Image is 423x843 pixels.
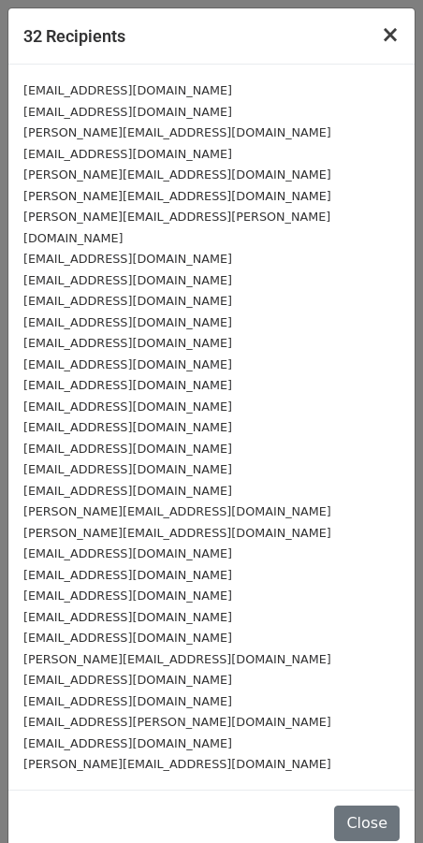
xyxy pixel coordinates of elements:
small: [EMAIL_ADDRESS][DOMAIN_NAME] [23,294,232,308]
small: [EMAIL_ADDRESS][DOMAIN_NAME] [23,462,232,476]
small: [EMAIL_ADDRESS][DOMAIN_NAME] [23,83,232,97]
small: [PERSON_NAME][EMAIL_ADDRESS][DOMAIN_NAME] [23,125,331,139]
small: [EMAIL_ADDRESS][DOMAIN_NAME] [23,546,232,560]
small: [EMAIL_ADDRESS][DOMAIN_NAME] [23,673,232,687]
small: [EMAIL_ADDRESS][DOMAIN_NAME] [23,252,232,266]
small: [EMAIL_ADDRESS][DOMAIN_NAME] [23,610,232,624]
small: [EMAIL_ADDRESS][DOMAIN_NAME] [23,589,232,603]
small: [EMAIL_ADDRESS][DOMAIN_NAME] [23,736,232,750]
span: × [381,22,400,48]
small: [EMAIL_ADDRESS][DOMAIN_NAME] [23,315,232,329]
small: [EMAIL_ADDRESS][DOMAIN_NAME] [23,378,232,392]
small: [PERSON_NAME][EMAIL_ADDRESS][PERSON_NAME][DOMAIN_NAME] [23,210,330,245]
small: [EMAIL_ADDRESS][DOMAIN_NAME] [23,400,232,414]
small: [PERSON_NAME][EMAIL_ADDRESS][DOMAIN_NAME] [23,189,331,203]
small: [EMAIL_ADDRESS][PERSON_NAME][DOMAIN_NAME] [23,715,331,729]
small: [EMAIL_ADDRESS][DOMAIN_NAME] [23,484,232,498]
small: [PERSON_NAME][EMAIL_ADDRESS][DOMAIN_NAME] [23,526,331,540]
small: [EMAIL_ADDRESS][DOMAIN_NAME] [23,105,232,119]
small: [PERSON_NAME][EMAIL_ADDRESS][DOMAIN_NAME] [23,167,331,182]
small: [EMAIL_ADDRESS][DOMAIN_NAME] [23,420,232,434]
small: [EMAIL_ADDRESS][DOMAIN_NAME] [23,336,232,350]
small: [EMAIL_ADDRESS][DOMAIN_NAME] [23,442,232,456]
h5: 32 Recipients [23,23,125,49]
small: [EMAIL_ADDRESS][DOMAIN_NAME] [23,568,232,582]
small: [EMAIL_ADDRESS][DOMAIN_NAME] [23,147,232,161]
small: [PERSON_NAME][EMAIL_ADDRESS][DOMAIN_NAME] [23,652,331,666]
small: [PERSON_NAME][EMAIL_ADDRESS][DOMAIN_NAME] [23,757,331,771]
small: [PERSON_NAME][EMAIL_ADDRESS][DOMAIN_NAME] [23,504,331,518]
button: Close [366,8,415,61]
small: [EMAIL_ADDRESS][DOMAIN_NAME] [23,694,232,708]
iframe: Chat Widget [329,753,423,843]
small: [EMAIL_ADDRESS][DOMAIN_NAME] [23,631,232,645]
small: [EMAIL_ADDRESS][DOMAIN_NAME] [23,273,232,287]
small: [EMAIL_ADDRESS][DOMAIN_NAME] [23,357,232,371]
